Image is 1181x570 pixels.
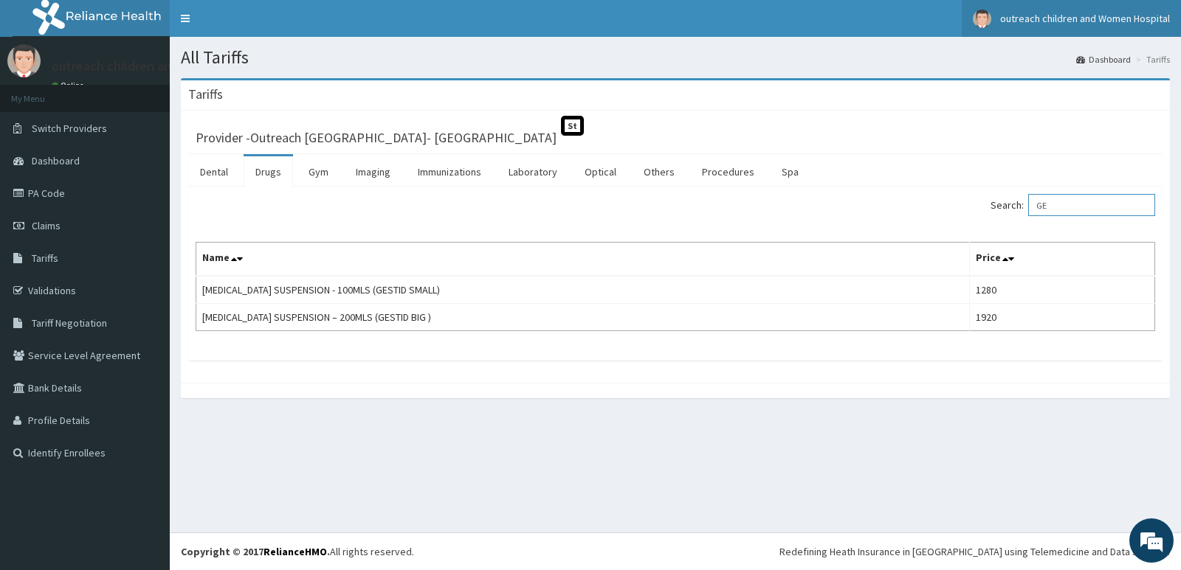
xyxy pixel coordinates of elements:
[779,544,1170,559] div: Redefining Heath Insurance in [GEOGRAPHIC_DATA] using Telemedicine and Data Science!
[561,116,584,136] span: St
[7,44,41,77] img: User Image
[1028,194,1155,216] input: Search:
[52,60,276,73] p: outreach children and Women Hospital
[1076,53,1131,66] a: Dashboard
[1132,53,1170,66] li: Tariffs
[170,532,1181,570] footer: All rights reserved.
[196,276,970,304] td: [MEDICAL_DATA] SUSPENSION - 100MLS (GESTID SMALL)
[32,219,61,232] span: Claims
[690,156,766,187] a: Procedures
[52,80,87,91] a: Online
[181,48,1170,67] h1: All Tariffs
[27,74,60,111] img: d_794563401_company_1708531726252_794563401
[244,156,293,187] a: Drugs
[344,156,402,187] a: Imaging
[32,251,58,265] span: Tariffs
[991,194,1155,216] label: Search:
[188,88,223,101] h3: Tariffs
[32,154,80,167] span: Dashboard
[970,276,1155,304] td: 1280
[632,156,686,187] a: Others
[770,156,810,187] a: Spa
[196,304,970,331] td: [MEDICAL_DATA] SUSPENSION – 200MLS (GESTID BIG )
[86,186,204,335] span: We're online!
[181,545,330,558] strong: Copyright © 2017 .
[970,304,1155,331] td: 1920
[7,403,281,454] textarea: Type your message and hit 'Enter'
[970,243,1155,277] th: Price
[32,122,107,135] span: Switch Providers
[497,156,569,187] a: Laboratory
[188,156,240,187] a: Dental
[264,545,327,558] a: RelianceHMO
[32,316,107,330] span: Tariff Negotiation
[196,243,970,277] th: Name
[406,156,493,187] a: Immunizations
[573,156,628,187] a: Optical
[242,7,278,43] div: Minimize live chat window
[297,156,340,187] a: Gym
[77,83,248,102] div: Chat with us now
[973,10,991,28] img: User Image
[1000,12,1170,25] span: outreach children and Women Hospital
[196,131,557,145] h3: Provider - Outreach [GEOGRAPHIC_DATA]- [GEOGRAPHIC_DATA]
